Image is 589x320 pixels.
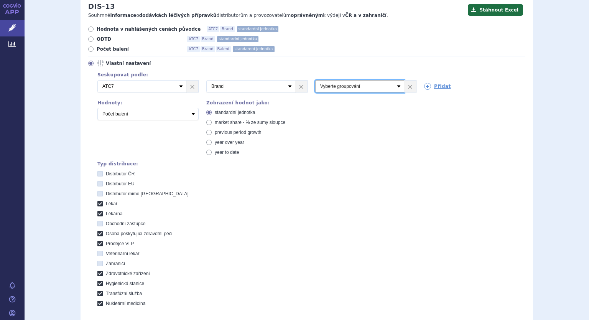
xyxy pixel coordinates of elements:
[468,4,523,16] button: Stáhnout Excel
[424,83,451,90] a: Přidat
[220,26,235,32] span: Brand
[187,46,200,52] span: ATC7
[186,81,198,92] a: ×
[97,161,525,167] div: Typ distribuce:
[106,60,190,66] span: Vlastní nastavení
[187,36,200,42] span: ATC7
[139,13,217,18] strong: dodávkách léčivých přípravků
[97,100,199,106] div: Hodnoty:
[295,81,307,92] a: ×
[106,231,172,236] span: Osoba poskytující zdravotní péči
[215,140,244,145] span: year over year
[106,181,135,186] span: Distributor EU
[217,36,258,42] span: standardní jednotka
[237,26,278,32] span: standardní jednotka
[106,201,117,206] span: Lékař
[106,221,145,226] span: Obchodní zástupce
[97,36,181,42] span: ODTD
[106,251,139,256] span: Veterinární lékař
[106,211,122,216] span: Lékárna
[233,46,274,52] span: standardní jednotka
[106,191,189,196] span: Distributor mimo [GEOGRAPHIC_DATA]
[345,13,387,18] strong: ČR a v zahraničí
[97,46,181,52] span: Počet balení
[207,26,219,32] span: ATC7
[90,80,525,92] div: 2
[110,13,137,18] strong: informace
[291,13,323,18] strong: oprávněným
[88,2,115,11] h2: DIS-13
[106,271,150,276] span: Zdravotnické zařízení
[90,72,525,78] div: Seskupovat podle:
[201,46,215,52] span: Brand
[215,120,285,125] span: market share - % ze sumy sloupce
[404,81,416,92] a: ×
[201,36,215,42] span: Brand
[106,241,134,246] span: Prodejce VLP
[106,261,125,266] span: Zahraničí
[106,301,145,306] span: Nukleární medicína
[215,150,239,155] span: year to date
[215,110,255,115] span: standardní jednotka
[106,281,144,286] span: Hygienická stanice
[97,26,201,32] span: Hodnota v nahlášených cenách původce
[216,46,231,52] span: Balení
[206,100,308,106] div: Zobrazení hodnot jako:
[215,130,261,135] span: previous period growth
[106,291,142,296] span: Transfúzní služba
[106,171,135,176] span: Distributor ČR
[88,12,464,19] p: Souhrnné o distributorům a provozovatelům k výdeji v .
